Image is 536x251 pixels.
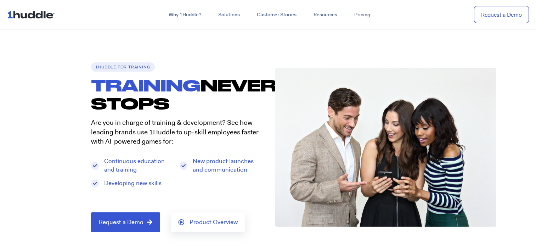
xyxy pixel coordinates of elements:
[99,219,143,225] span: Request a Demo
[248,9,305,21] a: Customer Stories
[91,76,268,113] h1: NEVER STOPS
[91,118,261,146] p: Are you in charge of training & development? See how leading brands use 1Huddle to up-skill emplo...
[91,76,201,94] span: TRAINING
[7,8,58,21] img: ...
[305,9,346,21] a: Resources
[102,157,173,174] span: Continuous education and training
[474,6,529,23] a: Request a Demo
[190,219,238,225] span: Product Overview
[91,212,160,232] a: Request a Demo
[160,9,210,21] a: Why 1Huddle?
[191,157,261,174] span: New product launches and communication
[102,179,162,188] span: Developing new skills
[91,62,155,72] h6: 1Huddle for TRAINING
[346,9,379,21] a: Pricing
[210,9,248,21] a: Solutions
[171,212,245,232] a: Product Overview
